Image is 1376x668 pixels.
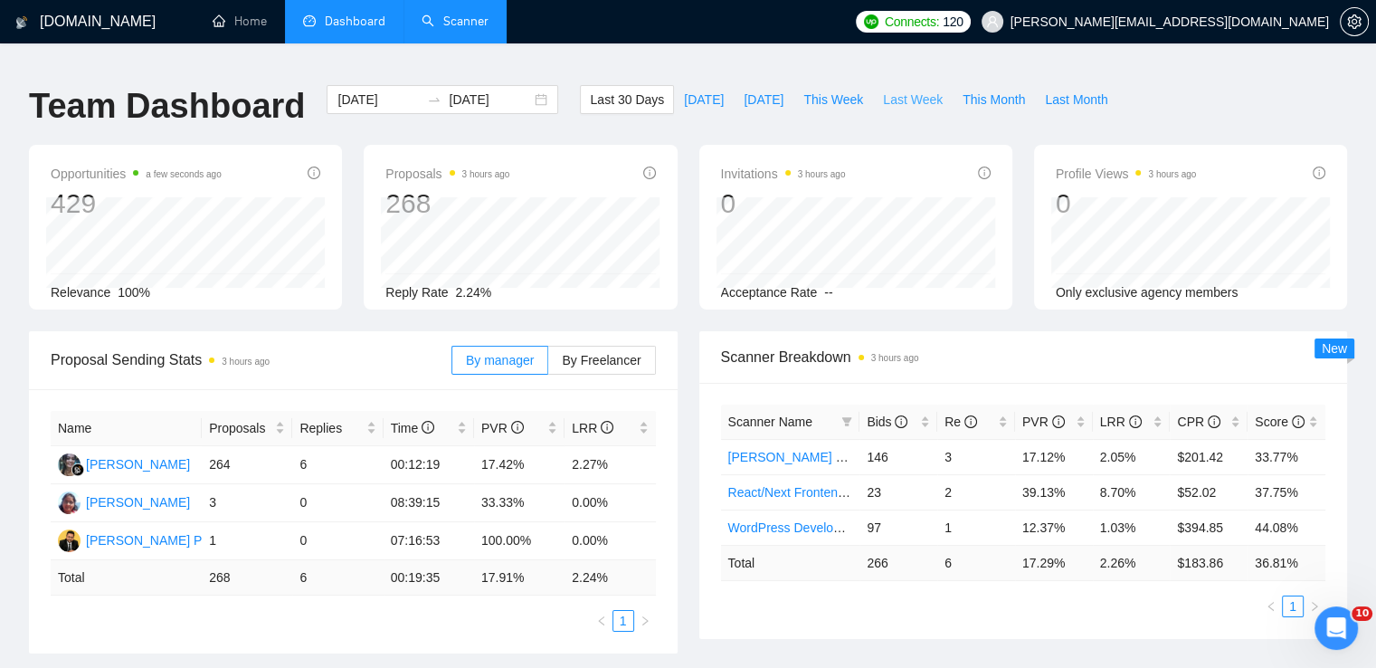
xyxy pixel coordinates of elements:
td: 12.37% [1015,510,1093,545]
span: Proposals [385,163,509,185]
div: 268 [385,186,509,221]
td: 08:39:15 [384,484,474,522]
span: Proposals [209,418,271,438]
span: info-circle [422,421,434,434]
span: This Month [963,90,1025,110]
span: PVR [1022,415,1065,429]
span: Only exclusive agency members [1056,285,1238,300]
span: swap-right [427,92,441,107]
a: setting [1340,14,1369,29]
li: Next Page [634,610,656,632]
a: searchScanner [422,14,489,29]
span: 2.24% [456,285,492,300]
td: Total [51,560,202,596]
span: Opportunities [51,163,222,185]
span: right [640,616,650,626]
li: 1 [1282,596,1304,617]
td: 00:12:19 [384,446,474,484]
td: $52.02 [1170,474,1248,510]
span: LRR [1100,415,1142,429]
span: Scanner Breakdown [721,346,1326,368]
span: Last 30 Days [590,90,664,110]
span: 120 [943,12,963,32]
td: 17.29 % [1015,545,1093,580]
td: 6 [292,446,383,484]
img: logo [15,8,28,37]
a: 1 [613,611,633,631]
span: info-circle [978,167,991,179]
td: $201.42 [1170,439,1248,474]
span: Dashboard [325,14,385,29]
span: filter [838,408,856,435]
time: 3 hours ago [1148,169,1196,179]
span: -- [824,285,832,300]
td: $ 183.86 [1170,545,1248,580]
span: Invitations [721,163,846,185]
img: RS [58,453,81,476]
td: 97 [859,510,937,545]
td: 0.00% [565,484,655,522]
time: a few seconds ago [146,169,221,179]
span: user [986,15,999,28]
td: 07:16:53 [384,522,474,560]
span: to [427,92,441,107]
li: 1 [612,610,634,632]
button: left [591,610,612,632]
div: 0 [721,186,846,221]
td: 17.42% [474,446,565,484]
span: filter [841,416,852,427]
li: Previous Page [1260,596,1282,617]
span: Reply Rate [385,285,448,300]
span: left [1266,601,1276,612]
td: 6 [937,545,1015,580]
img: PP [58,530,81,552]
span: 10 [1352,606,1372,621]
span: New [1322,341,1347,356]
td: 0 [292,484,383,522]
span: left [596,616,607,626]
button: Last Week [873,85,953,114]
div: [PERSON_NAME] [86,454,190,474]
li: Next Page [1304,596,1325,617]
td: 00:19:35 [384,560,474,596]
span: info-circle [895,415,907,428]
td: 33.33% [474,484,565,522]
a: React/Next Frontend Dev [728,485,871,500]
td: 6 [292,560,383,596]
button: right [634,610,656,632]
span: Last Month [1045,90,1107,110]
div: 0 [1056,186,1197,221]
span: Profile Views [1056,163,1197,185]
img: upwork-logo.png [864,14,878,29]
img: JJ [58,491,81,514]
td: 39.13% [1015,474,1093,510]
td: 1 [202,522,292,560]
input: End date [449,90,531,110]
div: 429 [51,186,222,221]
td: 8.70% [1093,474,1171,510]
button: right [1304,596,1325,617]
a: RS[PERSON_NAME] [58,456,190,471]
span: info-circle [964,415,977,428]
td: 0.00% [565,522,655,560]
span: Relevance [51,285,110,300]
span: info-circle [511,421,524,434]
span: LRR [572,421,613,435]
td: 264 [202,446,292,484]
span: info-circle [308,167,320,179]
button: setting [1340,7,1369,36]
td: 146 [859,439,937,474]
span: Bids [867,415,907,429]
span: info-circle [1313,167,1325,179]
th: Name [51,411,202,446]
td: 3 [937,439,1015,474]
button: [DATE] [674,85,734,114]
th: Proposals [202,411,292,446]
input: Start date [337,90,420,110]
span: Scanner Name [728,415,812,429]
span: info-circle [643,167,656,179]
button: [DATE] [734,85,793,114]
span: [DATE] [744,90,783,110]
img: gigradar-bm.png [71,463,84,476]
td: 1.03% [1093,510,1171,545]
